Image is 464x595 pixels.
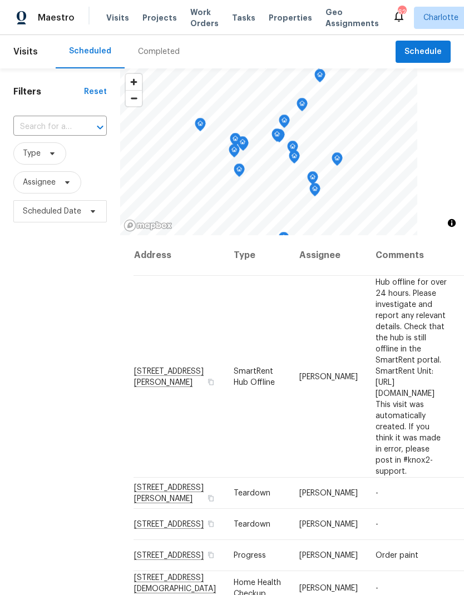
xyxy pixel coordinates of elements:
[134,235,225,276] th: Address
[230,133,241,150] div: Map marker
[23,148,41,159] span: Type
[367,235,456,276] th: Comments
[448,217,455,229] span: Toggle attribution
[287,141,298,158] div: Map marker
[279,115,290,132] div: Map marker
[307,171,318,189] div: Map marker
[309,183,320,200] div: Map marker
[234,163,245,181] div: Map marker
[23,177,56,188] span: Assignee
[126,74,142,90] button: Zoom in
[13,118,76,136] input: Search for an address...
[269,12,312,23] span: Properties
[325,7,379,29] span: Geo Assignments
[376,489,378,497] span: -
[232,14,255,22] span: Tasks
[206,376,216,386] button: Copy Address
[138,46,180,57] div: Completed
[206,493,216,503] button: Copy Address
[299,373,358,380] span: [PERSON_NAME]
[299,552,358,559] span: [PERSON_NAME]
[92,120,108,135] button: Open
[106,12,129,23] span: Visits
[84,86,107,97] div: Reset
[272,128,283,146] div: Map marker
[234,552,266,559] span: Progress
[126,90,142,106] button: Zoom out
[376,552,418,559] span: Order paint
[126,91,142,106] span: Zoom out
[195,118,206,135] div: Map marker
[206,550,216,560] button: Copy Address
[314,69,325,86] div: Map marker
[376,278,447,475] span: Hub offline for over 24 hours. Please investigate and report any relevant details. Check that the...
[376,584,378,592] span: -
[396,41,451,63] button: Schedule
[124,219,172,232] a: Mapbox homepage
[225,235,290,276] th: Type
[290,235,367,276] th: Assignee
[142,12,177,23] span: Projects
[278,232,289,249] div: Map marker
[376,520,378,528] span: -
[234,520,270,528] span: Teardown
[23,206,81,217] span: Scheduled Date
[229,144,240,161] div: Map marker
[38,12,75,23] span: Maestro
[237,136,248,153] div: Map marker
[190,7,219,29] span: Work Orders
[299,520,358,528] span: [PERSON_NAME]
[234,489,270,497] span: Teardown
[120,68,417,235] canvas: Map
[398,7,406,18] div: 62
[289,150,300,167] div: Map marker
[13,86,84,97] h1: Filters
[69,46,111,57] div: Scheduled
[332,152,343,170] div: Map marker
[13,39,38,64] span: Visits
[297,98,308,115] div: Map marker
[445,216,458,230] button: Toggle attribution
[299,489,358,497] span: [PERSON_NAME]
[404,45,442,59] span: Schedule
[234,367,275,386] span: SmartRent Hub Offline
[299,584,358,592] span: [PERSON_NAME]
[423,12,458,23] span: Charlotte
[206,519,216,529] button: Copy Address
